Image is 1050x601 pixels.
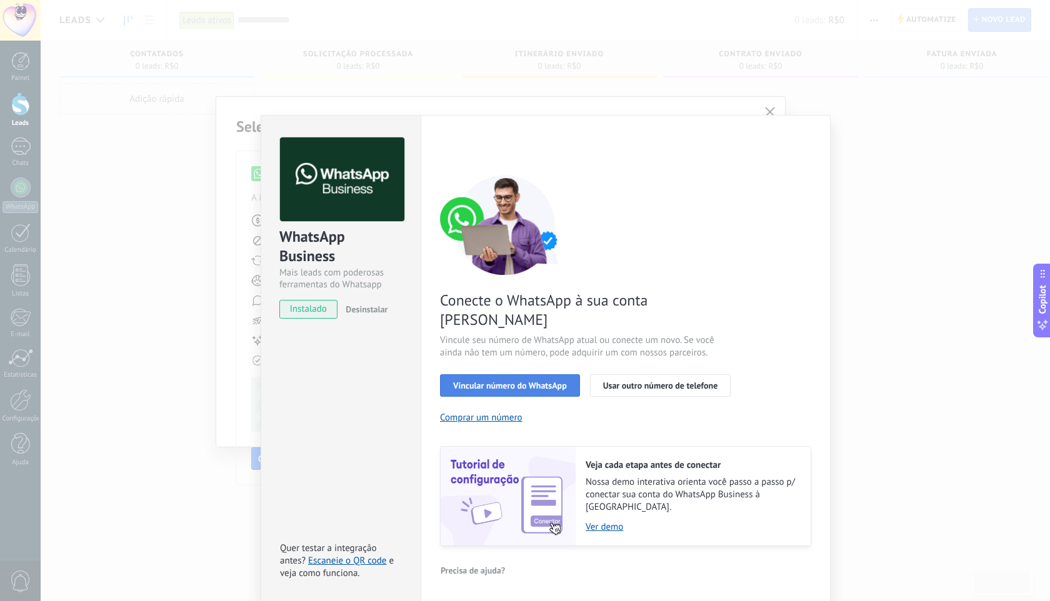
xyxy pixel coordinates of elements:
button: Comprar um número [440,412,522,424]
span: instalado [280,300,337,319]
img: connect number [440,175,571,275]
span: Conecte o WhatsApp à sua conta [PERSON_NAME] [440,291,737,329]
span: Desinstalar [346,304,387,315]
button: Vincular número do WhatsApp [440,374,580,397]
h2: Veja cada etapa antes de conectar [586,459,798,471]
span: Precisa de ajuda? [441,566,505,575]
div: WhatsApp Business [279,227,402,267]
span: e veja como funciona. [280,555,394,579]
span: Vincular número do WhatsApp [453,381,567,390]
span: Quer testar a integração antes? [280,542,376,567]
button: Usar outro número de telefone [590,374,731,397]
button: Precisa de ajuda? [440,561,506,580]
a: Ver demo [586,521,798,533]
span: Vincule seu número de WhatsApp atual ou conecte um novo. Se você ainda não tem um número, pode ad... [440,334,737,359]
button: Desinstalar [341,300,387,319]
img: logo_main.png [280,137,404,222]
span: Usar outro número de telefone [603,381,718,390]
span: Copilot [1036,286,1049,314]
a: Escaneie o QR code [308,555,386,567]
span: Nossa demo interativa orienta você passo a passo p/ conectar sua conta do WhatsApp Business à [GE... [586,476,798,514]
div: Mais leads com poderosas ferramentas do Whatsapp [279,267,402,291]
